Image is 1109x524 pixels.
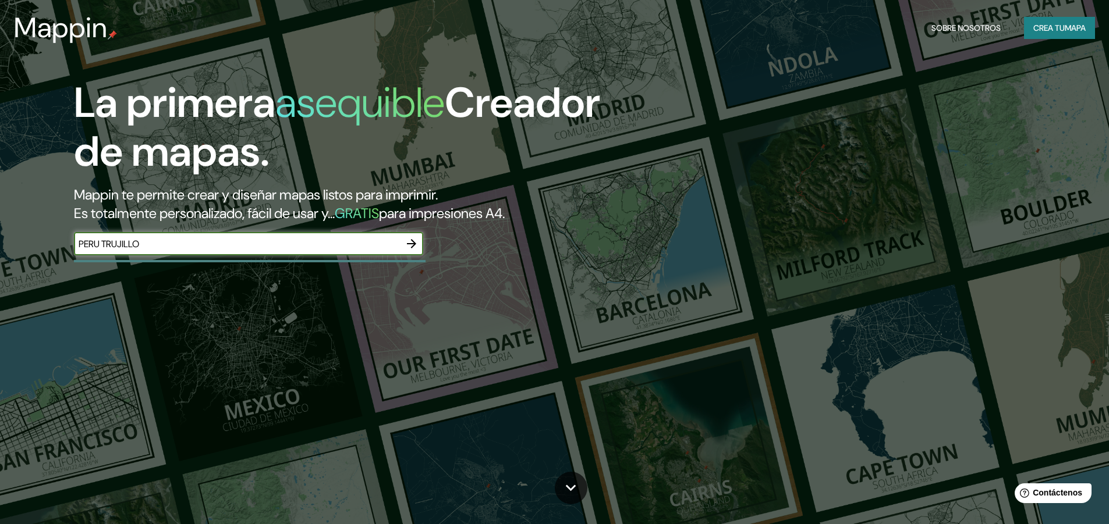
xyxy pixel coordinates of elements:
[74,186,438,204] font: Mappin te permite crear y diseñar mapas listos para imprimir.
[74,76,600,179] font: Creador de mapas.
[1065,23,1086,33] font: mapa
[379,204,505,222] font: para impresiones A4.
[1005,479,1096,511] iframe: Lanzador de widgets de ayuda
[14,9,108,46] font: Mappin
[927,17,1005,39] button: Sobre nosotros
[1024,17,1095,39] button: Crea tumapa
[931,23,1001,33] font: Sobre nosotros
[74,76,275,130] font: La primera
[74,204,335,222] font: Es totalmente personalizado, fácil de usar y...
[275,76,445,130] font: asequible
[1033,23,1065,33] font: Crea tu
[335,204,379,222] font: GRATIS
[108,30,117,40] img: pin de mapeo
[74,237,400,251] input: Elige tu lugar favorito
